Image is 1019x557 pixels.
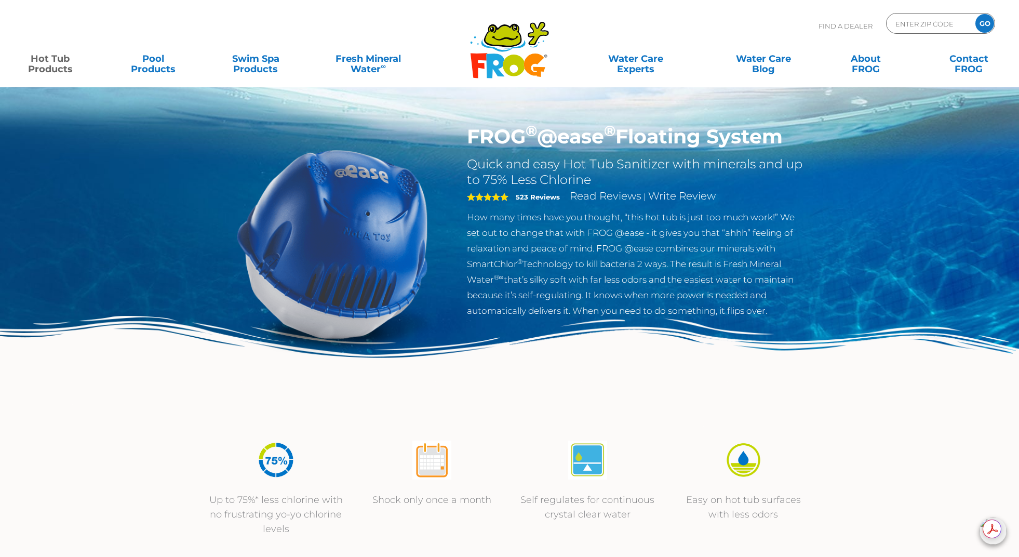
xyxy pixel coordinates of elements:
[494,273,504,281] sup: ®∞
[467,209,806,319] p: How many times have you thought, “this hot tub is just too much work!” We set out to change that ...
[208,493,343,536] p: Up to 75%* less chlorine with no frustrating yo-yo chlorine levels
[819,13,873,39] p: Find A Dealer
[516,193,560,201] strong: 523 Reviews
[517,258,522,266] sup: ®
[216,48,296,69] a: Swim SpaProducts
[648,190,716,202] a: Write Review
[318,48,418,69] a: Fresh MineralWater∞
[894,16,964,31] input: Zip Code Form
[643,192,646,202] span: |
[604,122,615,140] sup: ®
[412,441,451,480] img: atease-icon-shock-once
[526,122,537,140] sup: ®
[113,48,193,69] a: PoolProducts
[571,48,701,69] a: Water CareExperts
[381,62,386,70] sup: ∞
[364,493,499,507] p: Shock only once a month
[676,493,811,522] p: Easy on hot tub surfaces with less odors
[929,48,1009,69] a: ContactFROG
[568,441,607,480] img: atease-icon-self-regulates
[980,518,1007,545] img: openIcon
[10,48,90,69] a: Hot TubProducts
[213,125,451,363] img: hot-tub-product-atease-system.png
[975,14,994,33] input: GO
[826,48,906,69] a: AboutFROG
[257,441,296,480] img: icon-atease-75percent-less
[467,193,508,201] span: 5
[570,190,641,202] a: Read Reviews
[467,156,806,188] h2: Quick and easy Hot Tub Sanitizer with minerals and up to 75% Less Chlorine
[467,125,806,149] h1: FROG @ease Floating System
[723,48,803,69] a: Water CareBlog
[520,493,655,522] p: Self regulates for continuous crystal clear water
[724,441,763,480] img: icon-atease-easy-on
